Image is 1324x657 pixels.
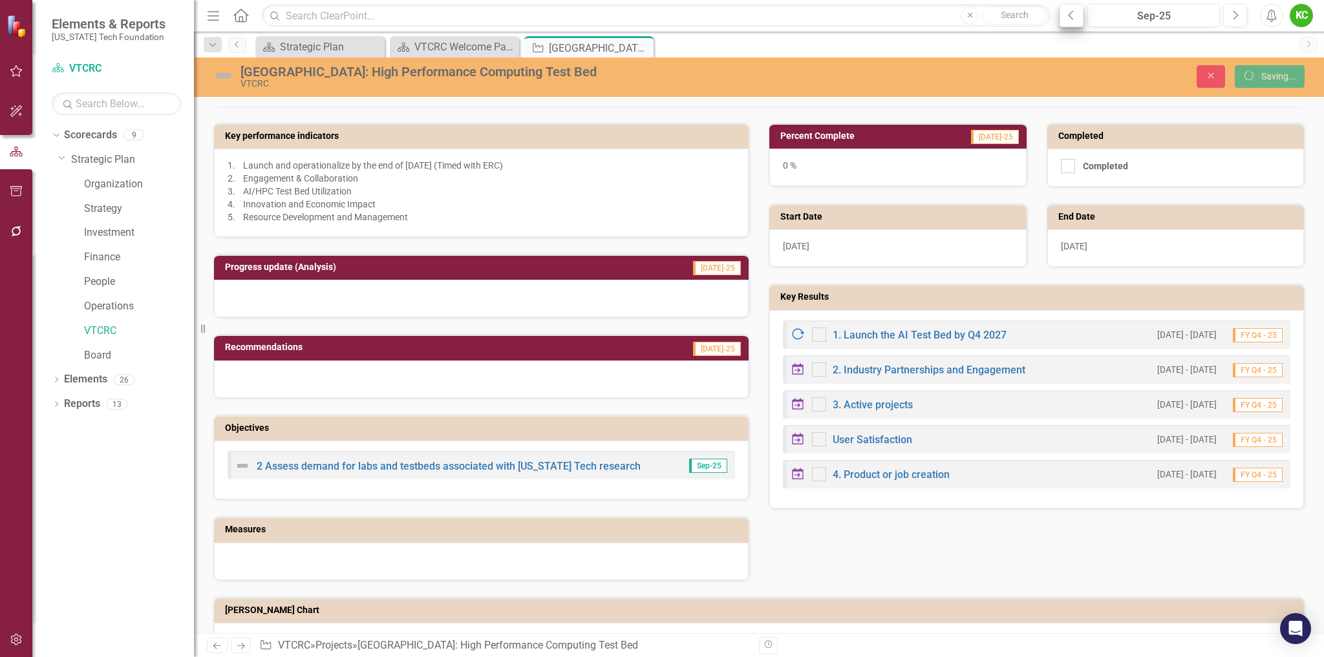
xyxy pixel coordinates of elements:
div: Sep-25 [1092,8,1215,24]
h3: Key Results [780,292,1297,302]
input: Search Below... [52,92,181,115]
a: 2. Industry Partnerships and Engagement [833,364,1025,376]
div: [GEOGRAPHIC_DATA]: High Performance Computing Test Bed [240,65,827,79]
a: VTCRC Welcome Page [393,39,516,55]
span: Search [1001,10,1029,20]
span: Sep-25 [689,459,727,473]
img: Not Defined [213,65,234,86]
h3: Objectives [225,423,742,433]
div: » » [259,638,749,653]
button: Sep-25 [1087,4,1220,27]
span: FY Q4 - 25 [1233,328,1283,342]
span: FY Q4 - 25 [1233,468,1283,482]
div: 2024 [358,633,509,650]
a: Scorecards [64,128,117,143]
span: [DATE] [1061,241,1087,251]
span: Elements & Reports [52,16,165,32]
small: [DATE] - [DATE] [1157,364,1217,376]
span: [DATE]-25 [971,130,1019,144]
h3: Recommendations [225,342,542,352]
img: In Progress [790,327,806,342]
a: Investment [84,225,194,240]
span: [DATE]-25 [693,342,741,356]
span: FY Q4 - 25 [1233,363,1283,377]
div: 0 % [769,149,1027,186]
img: Upcoming [790,362,806,377]
img: Upcoming [790,432,806,447]
h3: End Date [1058,212,1298,222]
div: 13 [107,399,127,410]
div: 2027 [1126,633,1281,650]
h3: Percent Complete [780,131,924,141]
a: Reports [64,397,100,412]
h3: Start Date [780,212,1020,222]
div: Strategic Plan [280,39,381,55]
span: [DATE] [783,241,809,251]
div: [GEOGRAPHIC_DATA]: High Performance Computing Test Bed [549,40,650,56]
div: [GEOGRAPHIC_DATA]: High Performance Computing Test Bed [358,639,638,651]
div: 9 [123,130,144,141]
button: Search [982,6,1047,25]
small: [US_STATE] Tech Foundation [52,32,165,42]
a: 2 Assess demand for labs and testbeds associated with [US_STATE] Tech research [257,460,641,472]
p: 1. Launch and operationalize by the end of [DATE] (Timed with ERC) 2. Engagement & Collaboration ... [228,159,735,224]
div: VTCRC Welcome Page [414,39,516,55]
button: Saving... [1235,65,1305,88]
a: 3. Active projects [833,399,913,411]
div: 26 [114,374,134,385]
button: KC [1290,4,1313,27]
h3: Completed [1058,131,1298,141]
small: [DATE] - [DATE] [1157,433,1217,446]
div: 2025 [509,633,815,650]
span: FY Q4 - 25 [1233,433,1283,447]
span: [DATE]-25 [693,261,741,275]
a: VTCRC [278,639,310,651]
small: [DATE] - [DATE] [1157,399,1217,411]
small: [DATE] - [DATE] [1157,329,1217,341]
a: Board [84,348,194,363]
a: Strategic Plan [71,152,194,167]
input: Search ClearPoint... [262,5,1050,27]
h3: [PERSON_NAME] Chart [225,605,1297,615]
a: Finance [84,250,194,265]
span: FY Q4 - 25 [1233,398,1283,412]
a: VTCRC [52,61,181,76]
a: 1. Launch the AI Test Bed by Q4 2027 [833,329,1007,341]
a: Elements [64,372,107,387]
div: VTCRC [240,79,827,89]
a: Operations [84,299,194,314]
img: ClearPoint Strategy [6,15,29,37]
a: VTCRC [84,324,194,339]
a: Strategy [84,202,194,216]
a: Projects [315,639,352,651]
img: Upcoming [790,397,806,412]
a: Organization [84,177,194,192]
div: 2026 [815,633,1126,650]
a: People [84,275,194,289]
a: Strategic Plan [259,39,381,55]
h3: Progress update (Analysis) [225,262,584,272]
a: User Satisfaction [833,433,912,446]
a: 4. Product or job creation [833,468,950,481]
small: [DATE] - [DATE] [1157,468,1217,481]
div: Open Intercom Messenger [1280,613,1311,644]
h3: Key performance indicators [225,131,742,141]
h3: Measures [225,525,742,534]
img: Not Defined [235,458,250,474]
img: Upcoming [790,466,806,482]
